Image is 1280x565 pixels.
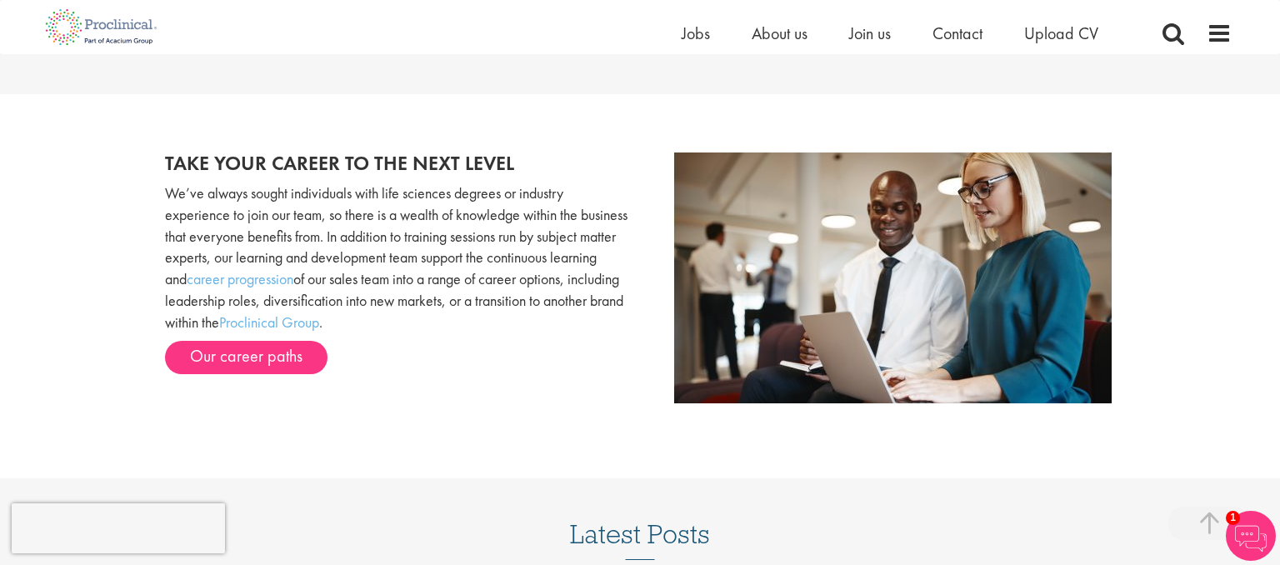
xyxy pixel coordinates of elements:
h2: Take your career to the next level [165,152,627,174]
a: About us [752,22,807,44]
span: 1 [1226,511,1240,525]
a: Our career paths [165,341,327,374]
h3: Latest Posts [570,520,710,560]
a: Upload CV [1024,22,1098,44]
a: Contact [932,22,982,44]
a: career progression [187,269,293,288]
a: Join us [849,22,891,44]
iframe: reCAPTCHA [12,503,225,553]
p: We’ve always sought individuals with life sciences degrees or industry experience to join our tea... [165,182,627,332]
a: Jobs [682,22,710,44]
a: Proclinical Group [219,312,319,332]
img: Chatbot [1226,511,1276,561]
